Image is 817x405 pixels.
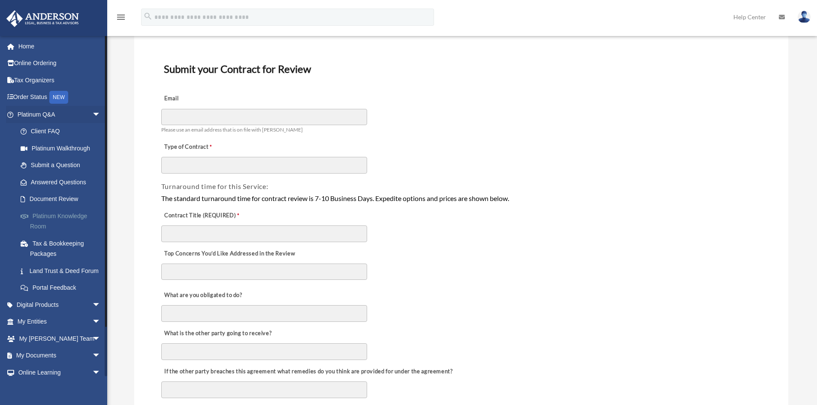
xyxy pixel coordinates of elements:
span: arrow_drop_down [92,106,109,123]
a: Tax & Bookkeeping Packages [12,235,114,262]
a: Land Trust & Deed Forum [12,262,114,279]
a: Answered Questions [12,174,114,191]
span: arrow_drop_down [92,296,109,314]
a: Submit a Question [12,157,114,174]
label: If the other party breaches this agreement what remedies do you think are provided for under the ... [161,366,455,378]
a: My Entitiesarrow_drop_down [6,313,114,330]
a: My [PERSON_NAME] Teamarrow_drop_down [6,330,114,347]
a: Online Learningarrow_drop_down [6,364,114,381]
a: Platinum Walkthrough [12,140,114,157]
label: What are you obligated to do? [161,289,247,301]
label: Email [161,93,247,105]
i: search [143,12,153,21]
h3: Submit your Contract for Review [160,60,762,78]
a: Document Review [12,191,109,208]
a: Platinum Knowledge Room [12,207,114,235]
label: Type of Contract [161,141,247,153]
span: Please use an email address that is on file with [PERSON_NAME] [161,126,303,133]
a: menu [116,15,126,22]
a: Home [6,38,114,55]
span: arrow_drop_down [92,347,109,365]
a: Tax Organizers [6,72,114,89]
label: What is the other party going to receive? [161,327,274,339]
a: Online Ordering [6,55,114,72]
a: My Documentsarrow_drop_down [6,347,114,364]
label: Contract Title (REQUIRED) [161,210,247,222]
a: Order StatusNEW [6,89,114,106]
img: Anderson Advisors Platinum Portal [4,10,81,27]
a: Digital Productsarrow_drop_down [6,296,114,313]
span: arrow_drop_down [92,313,109,331]
span: arrow_drop_down [92,364,109,381]
a: Portal Feedback [12,279,114,297]
img: User Pic [798,11,811,23]
a: Client FAQ [12,123,114,140]
span: Turnaround time for this Service: [161,182,268,190]
label: Top Concerns You’d Like Addressed in the Review [161,248,298,260]
span: arrow_drop_down [92,330,109,348]
div: The standard turnaround time for contract review is 7-10 Business Days. Expedite options and pric... [161,193,761,204]
div: NEW [49,91,68,104]
a: Platinum Q&Aarrow_drop_down [6,106,114,123]
i: menu [116,12,126,22]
